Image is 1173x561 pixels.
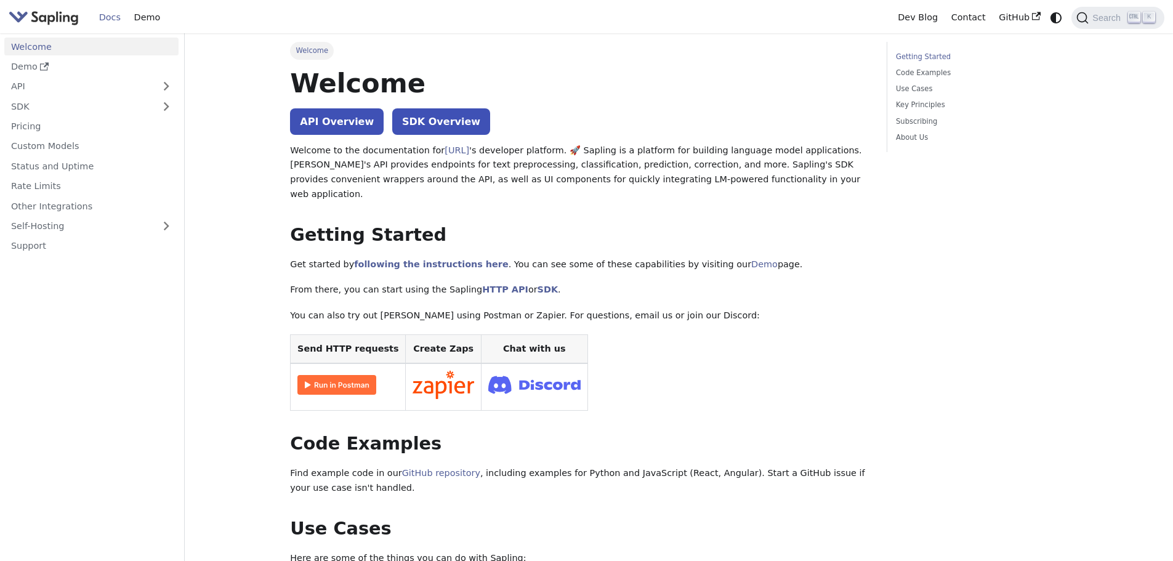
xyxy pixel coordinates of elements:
a: Pricing [4,118,179,135]
a: Key Principles [896,99,1063,111]
a: Contact [945,8,993,27]
p: From there, you can start using the Sapling or . [290,283,869,297]
a: Welcome [4,38,179,55]
h2: Getting Started [290,224,869,246]
p: Welcome to the documentation for 's developer platform. 🚀 Sapling is a platform for building lang... [290,143,869,202]
a: GitHub repository [402,468,480,478]
img: Join Discord [488,372,581,397]
a: About Us [896,132,1063,143]
a: Docs [92,8,127,27]
a: Use Cases [896,83,1063,95]
img: Sapling.ai [9,9,79,26]
a: Self-Hosting [4,217,179,235]
h2: Code Examples [290,433,869,455]
a: API Overview [290,108,384,135]
a: [URL] [445,145,469,155]
nav: Breadcrumbs [290,42,869,59]
a: Demo [751,259,778,269]
th: Send HTTP requests [291,334,406,363]
h2: Use Cases [290,518,869,540]
a: Demo [4,58,179,76]
h1: Welcome [290,67,869,100]
a: Getting Started [896,51,1063,63]
a: Sapling.ai [9,9,83,26]
a: GitHub [992,8,1047,27]
a: following the instructions here [354,259,508,269]
button: Search (Ctrl+K) [1071,7,1164,29]
a: Subscribing [896,116,1063,127]
span: Search [1089,13,1128,23]
a: Dev Blog [891,8,944,27]
p: Get started by . You can see some of these capabilities by visiting our page. [290,257,869,272]
th: Chat with us [481,334,587,363]
p: Find example code in our , including examples for Python and JavaScript (React, Angular). Start a... [290,466,869,496]
button: Expand sidebar category 'SDK' [154,97,179,115]
button: Expand sidebar category 'API' [154,78,179,95]
img: Connect in Zapier [413,371,474,399]
a: SDK Overview [392,108,490,135]
img: Run in Postman [297,375,376,395]
a: HTTP API [482,285,528,294]
a: Code Examples [896,67,1063,79]
p: You can also try out [PERSON_NAME] using Postman or Zapier. For questions, email us or join our D... [290,309,869,323]
a: API [4,78,154,95]
th: Create Zaps [406,334,482,363]
a: Status and Uptime [4,157,179,175]
a: Rate Limits [4,177,179,195]
a: Demo [127,8,167,27]
span: Welcome [290,42,334,59]
kbd: K [1143,12,1155,23]
a: Other Integrations [4,197,179,215]
a: Custom Models [4,137,179,155]
a: SDK [4,97,154,115]
a: Support [4,237,179,255]
button: Switch between dark and light mode (currently system mode) [1047,9,1065,26]
a: SDK [538,285,558,294]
